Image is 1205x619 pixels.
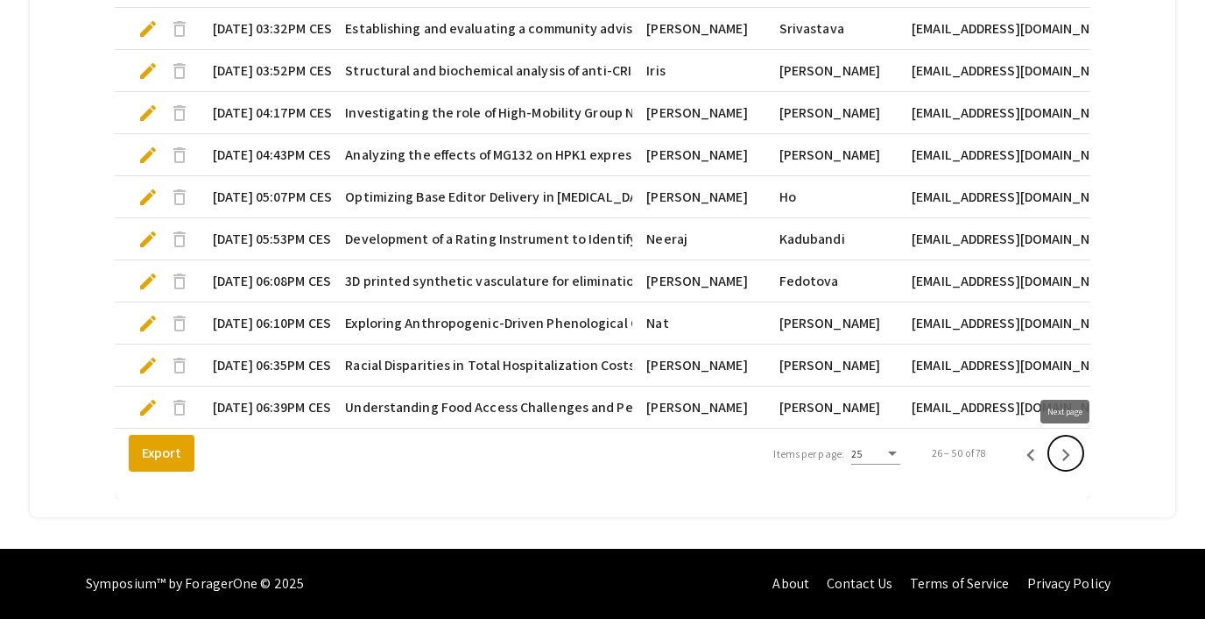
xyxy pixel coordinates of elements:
[632,345,765,387] mat-cell: [PERSON_NAME]
[137,145,159,166] span: edit
[199,8,331,50] mat-cell: [DATE] 03:32PM CEST
[129,435,194,472] button: Export
[898,302,1103,345] mat-cell: [EMAIL_ADDRESS][DOMAIN_NAME]
[773,446,844,462] div: Items per page:
[169,397,190,418] span: delete
[345,313,875,334] span: Exploring Anthropogenic-Driven Phenological Changes in Scandinavian Boreal Forests
[137,313,159,334] span: edit
[765,218,898,260] mat-cell: Kadubandi
[632,302,765,345] mat-cell: Nat
[137,355,159,376] span: edit
[199,345,331,387] mat-cell: [DATE] 06:35PM CEST
[345,60,920,82] span: Structural and biochemical analysis of anti-CRISPR protein AcrIIA26 for CRISPR-Cas9 inhibition
[169,18,190,39] span: delete
[13,540,74,606] iframe: Chat
[137,229,159,250] span: edit
[86,549,304,619] div: Symposium™ by ForagerOne © 2025
[765,92,898,134] mat-cell: [PERSON_NAME]
[632,176,765,218] mat-cell: [PERSON_NAME]
[345,355,1204,376] span: Racial Disparities in Total Hospitalization Costs, Length of Stay, and Post-Discharge Destination...
[898,387,1103,429] mat-cell: [EMAIL_ADDRESS][DOMAIN_NAME]
[345,271,927,292] span: 3D printed synthetic vasculature for elimination of [MEDICAL_DATA] in cerebral brain organoids
[851,447,863,460] span: 25
[632,387,765,429] mat-cell: [PERSON_NAME]
[765,302,898,345] mat-cell: [PERSON_NAME]
[199,302,331,345] mat-cell: [DATE] 06:10PM CEST
[199,260,331,302] mat-cell: [DATE] 06:08PM CEST
[898,345,1103,387] mat-cell: [EMAIL_ADDRESS][DOMAIN_NAME]
[169,229,190,250] span: delete
[765,387,898,429] mat-cell: [PERSON_NAME]
[169,145,190,166] span: delete
[345,187,913,208] span: Optimizing Base Editor Delivery in [MEDICAL_DATA] for Pooled Genetic Perturbation Screens
[765,8,898,50] mat-cell: Srivastava
[898,92,1103,134] mat-cell: [EMAIL_ADDRESS][DOMAIN_NAME]
[169,355,190,376] span: delete
[199,50,331,92] mat-cell: [DATE] 03:52PM CEST
[765,345,898,387] mat-cell: [PERSON_NAME]
[932,445,985,461] div: 26 – 50 of 78
[169,271,190,292] span: delete
[765,176,898,218] mat-cell: Ho
[910,574,1010,593] a: Terms of Service
[765,134,898,176] mat-cell: [PERSON_NAME]
[632,8,765,50] mat-cell: [PERSON_NAME]
[169,60,190,82] span: delete
[345,397,1201,418] span: Understanding Food Access Challenges and Perceived Impacts of the BUILD Food Box Program in [GEOG...
[632,260,765,302] mat-cell: [PERSON_NAME]
[898,218,1103,260] mat-cell: [EMAIL_ADDRESS][DOMAIN_NAME]
[898,134,1103,176] mat-cell: [EMAIL_ADDRESS][DOMAIN_NAME]
[772,574,809,593] a: About
[1040,400,1089,423] div: Next page
[137,60,159,82] span: edit
[137,397,159,418] span: edit
[898,8,1103,50] mat-cell: [EMAIL_ADDRESS][DOMAIN_NAME]
[199,92,331,134] mat-cell: [DATE] 04:17PM CEST
[632,218,765,260] mat-cell: Neeraj
[199,134,331,176] mat-cell: [DATE] 04:43PM CEST
[199,176,331,218] mat-cell: [DATE] 05:07PM CEST
[765,50,898,92] mat-cell: [PERSON_NAME]
[345,145,754,166] span: Analyzing the effects of MG132 on HPK1 expression in myeloid cells
[1048,436,1083,471] button: Next page
[199,387,331,429] mat-cell: [DATE] 06:39PM CEST
[169,187,190,208] span: delete
[137,271,159,292] span: edit
[345,229,989,250] span: Development of a Rating Instrument to Identify [MEDICAL_DATA] by Virtual Viewing of Motor Assessm...
[137,18,159,39] span: edit
[199,218,331,260] mat-cell: [DATE] 05:53PM CEST
[898,50,1103,92] mat-cell: [EMAIL_ADDRESS][DOMAIN_NAME]
[765,260,898,302] mat-cell: Fedotova
[1027,574,1110,593] a: Privacy Policy
[137,103,159,124] span: edit
[169,103,190,124] span: delete
[632,50,765,92] mat-cell: Iris
[632,92,765,134] mat-cell: [PERSON_NAME]
[632,134,765,176] mat-cell: [PERSON_NAME]
[1013,436,1048,471] button: Previous page
[898,176,1103,218] mat-cell: [EMAIL_ADDRESS][DOMAIN_NAME]
[851,448,900,460] mat-select: Items per page:
[169,313,190,334] span: delete
[827,574,892,593] a: Contact Us
[137,187,159,208] span: edit
[898,260,1103,302] mat-cell: [EMAIL_ADDRESS][DOMAIN_NAME]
